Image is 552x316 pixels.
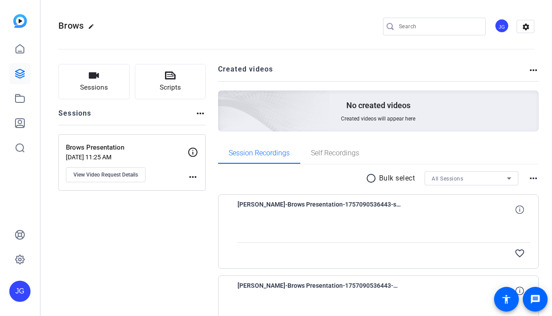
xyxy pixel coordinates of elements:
span: [PERSON_NAME]-Brows Presentation-1757090536443-webcam [238,280,401,301]
mat-icon: radio_button_unchecked [366,173,379,184]
p: Bulk select [379,173,415,184]
ngx-avatar: Josanna Gaither [494,19,510,34]
input: Search [399,21,479,32]
div: JG [494,19,509,33]
span: Sessions [80,83,108,93]
mat-icon: favorite_border [514,248,525,259]
mat-icon: more_horiz [188,172,198,182]
h2: Created videos [218,64,529,81]
mat-icon: settings [517,20,535,34]
button: Scripts [135,64,206,99]
mat-icon: accessibility [501,294,512,305]
p: No created videos [346,100,410,111]
p: [DATE] 11:25 AM [66,154,188,161]
h2: Sessions [58,108,92,125]
span: Brows [58,20,84,31]
button: View Video Request Details [66,167,146,182]
img: blue-gradient.svg [13,14,27,28]
p: Brows Presentation [66,143,188,153]
button: Sessions [58,64,130,99]
div: JG [9,281,31,302]
mat-icon: message [530,294,540,305]
img: Creted videos background [119,3,330,195]
mat-icon: more_horiz [528,65,539,75]
span: [PERSON_NAME]-Brows Presentation-1757090536443-screen [238,199,401,220]
span: Scripts [160,83,181,93]
span: Created videos will appear here [341,115,415,122]
mat-icon: more_horiz [528,173,539,184]
mat-icon: edit [88,23,99,34]
mat-icon: more_horiz [195,108,206,119]
span: All Sessions [432,176,463,182]
span: Session Recordings [229,150,290,157]
span: Self Recordings [311,150,359,157]
span: View Video Request Details [73,171,138,178]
